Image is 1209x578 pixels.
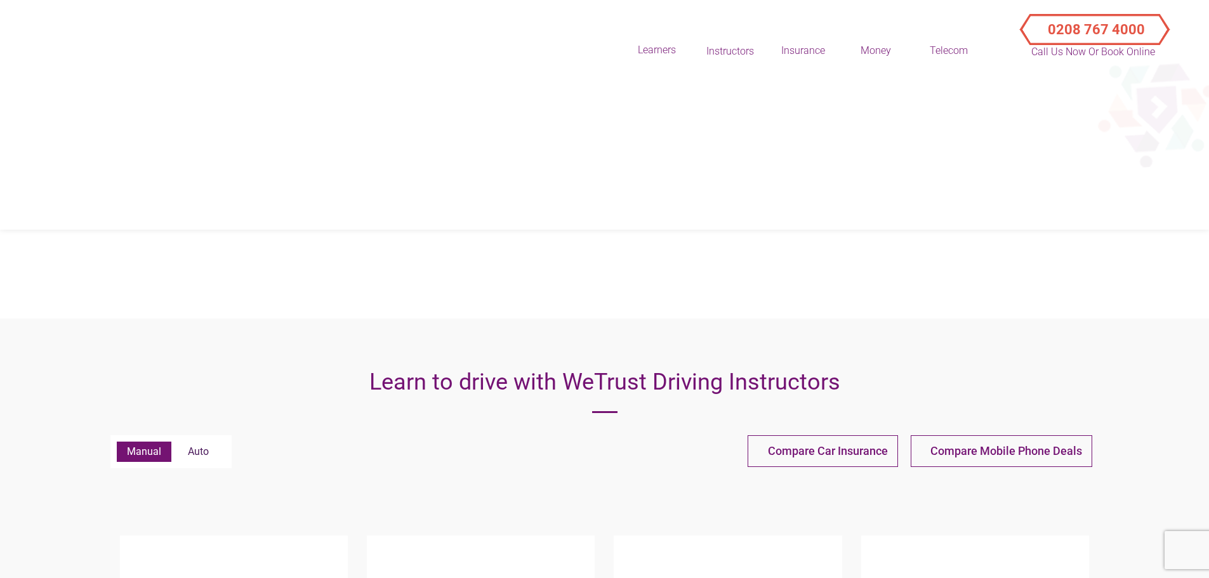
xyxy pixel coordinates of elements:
p: Call Us Now or Book Online [1030,44,1157,60]
img: PURPLE-Group-47 [921,448,922,449]
div: Learners [625,43,689,57]
img: svg%3E [32,7,248,223]
img: svg%3E [719,13,741,35]
div: Telecom [917,44,981,58]
span: Compare Mobile Phone Deals [930,443,1082,459]
label: Manual [117,442,171,462]
img: svg%3E [864,10,888,34]
a: Call Us Now or Book Online 0208 767 4000 [1009,3,1177,48]
div: Insurance [771,44,835,58]
img: svg%3E [791,10,815,34]
a: Group 43 Compare Car Insurance [748,435,898,467]
img: svg%3E [645,10,669,34]
span: Compare Car Insurance [768,443,888,459]
div: Money [844,44,908,58]
label: Auto [171,442,225,462]
a: PURPLE-Group-47 Compare Mobile Phone Deals [911,435,1093,467]
button: Call Us Now or Book Online [1025,11,1161,36]
div: Instructors [698,44,762,58]
img: svg%3E [937,10,961,34]
img: Group 43 [758,448,758,449]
